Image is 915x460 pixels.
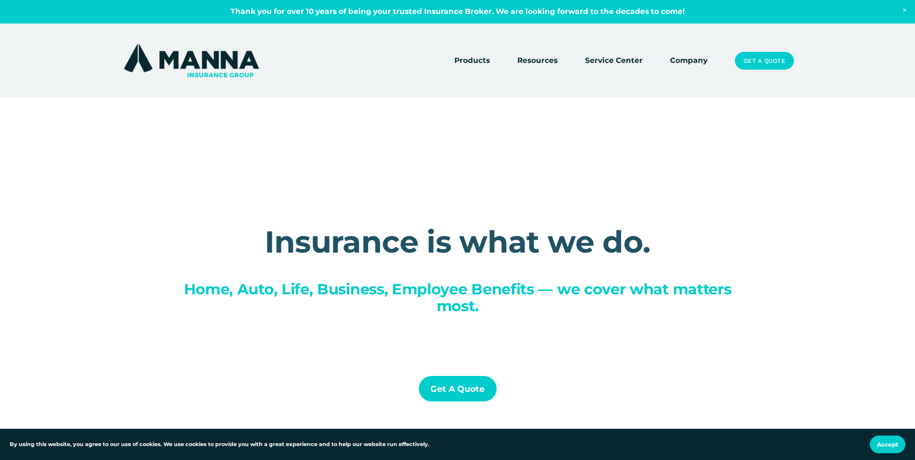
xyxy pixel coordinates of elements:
[735,52,793,70] a: Get a Quote
[670,54,708,68] a: Company
[122,42,261,79] img: Manna Insurance Group
[184,280,735,315] span: Home, Auto, Life, Business, Employee Benefits — we cover what matters most.
[870,436,905,453] button: Accept
[419,376,497,401] a: Get a Quote
[585,54,643,68] a: Service Center
[454,55,490,67] span: Products
[454,54,490,68] a: folder dropdown
[10,440,429,449] p: By using this website, you agree to our use of cookies. We use cookies to provide you with a grea...
[877,441,898,448] span: Accept
[517,55,558,67] span: Resources
[265,223,651,260] strong: Insurance is what we do.
[517,54,558,68] a: folder dropdown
